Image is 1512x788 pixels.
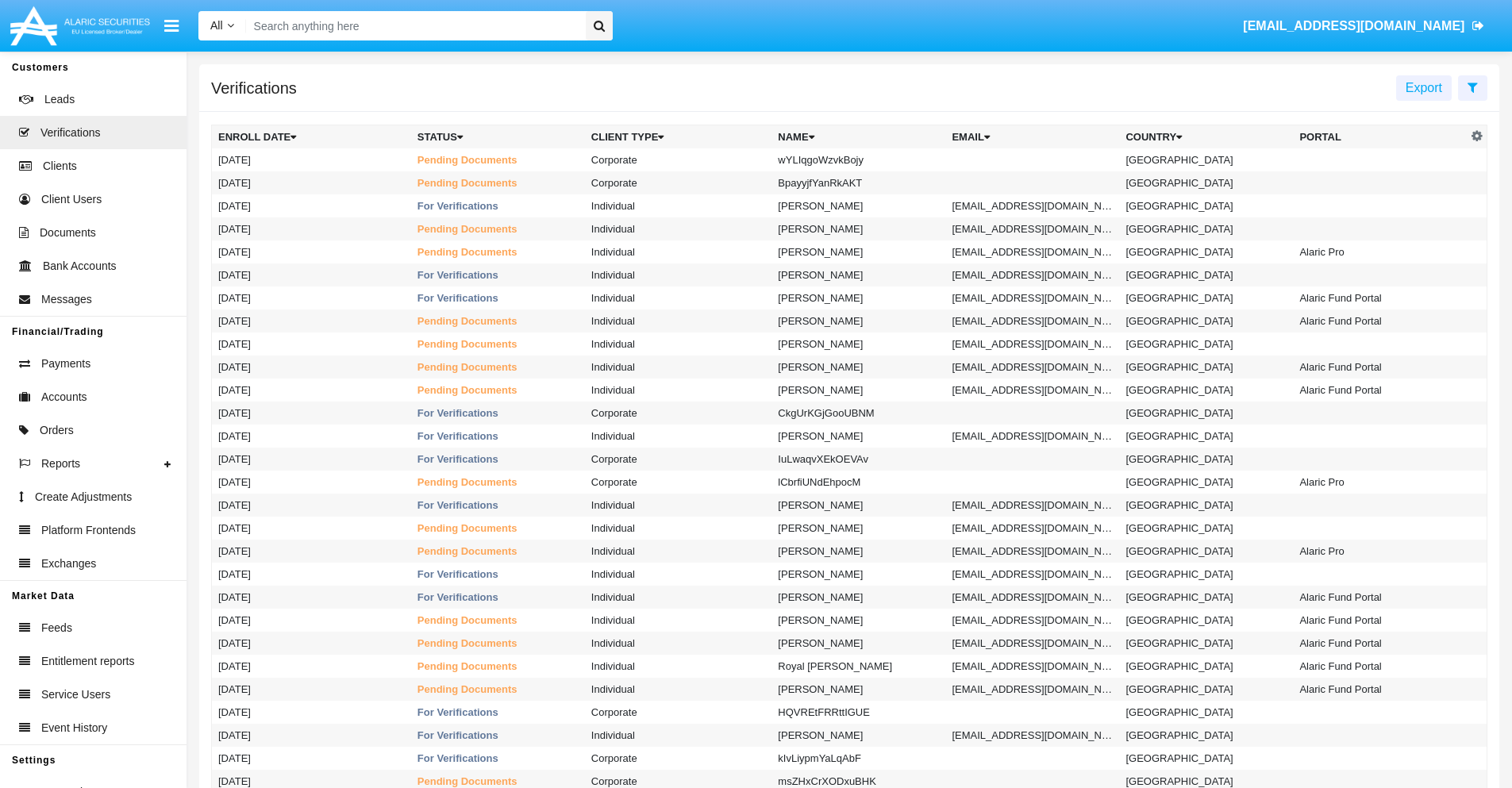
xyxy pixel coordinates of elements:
td: Corporate [585,747,771,770]
td: IuLwaqvXEkOEVAv [771,448,945,471]
td: [DATE] [212,586,411,609]
td: Pending Documents [411,217,585,240]
span: All [210,19,223,32]
th: Name [771,125,945,149]
td: [GEOGRAPHIC_DATA] [1119,563,1293,586]
td: For Verifications [411,747,585,770]
td: [GEOGRAPHIC_DATA] [1119,240,1293,263]
td: Alaric Pro [1293,240,1467,263]
td: [DATE] [212,724,411,747]
td: Corporate [585,448,771,471]
td: [EMAIL_ADDRESS][DOMAIN_NAME] [945,356,1119,379]
td: Pending Documents [411,632,585,655]
td: Pending Documents [411,655,585,678]
td: [EMAIL_ADDRESS][DOMAIN_NAME] [945,609,1119,632]
td: [EMAIL_ADDRESS][DOMAIN_NAME] [945,263,1119,286]
td: [GEOGRAPHIC_DATA] [1119,448,1293,471]
td: [PERSON_NAME] [771,678,945,701]
td: Alaric Fund Portal [1293,379,1467,402]
td: Pending Documents [411,240,585,263]
td: Individual [585,425,771,448]
td: [DATE] [212,655,411,678]
td: Individual [585,678,771,701]
td: For Verifications [411,425,585,448]
td: [PERSON_NAME] [771,217,945,240]
td: [DATE] [212,448,411,471]
td: Pending Documents [411,540,585,563]
td: [GEOGRAPHIC_DATA] [1119,747,1293,770]
td: [PERSON_NAME] [771,494,945,517]
td: [EMAIL_ADDRESS][DOMAIN_NAME] [945,540,1119,563]
td: Individual [585,563,771,586]
td: [EMAIL_ADDRESS][DOMAIN_NAME] [945,632,1119,655]
td: Individual [585,632,771,655]
td: [GEOGRAPHIC_DATA] [1119,471,1293,494]
td: [PERSON_NAME] [771,309,945,332]
td: [EMAIL_ADDRESS][DOMAIN_NAME] [945,217,1119,240]
td: Pending Documents [411,148,585,171]
td: [DATE] [212,240,411,263]
td: [GEOGRAPHIC_DATA] [1119,263,1293,286]
span: Bank Accounts [43,258,117,275]
td: Pending Documents [411,171,585,194]
span: Leads [44,91,75,108]
td: [DATE] [212,609,411,632]
td: [EMAIL_ADDRESS][DOMAIN_NAME] [945,379,1119,402]
td: Individual [585,356,771,379]
td: [GEOGRAPHIC_DATA] [1119,632,1293,655]
span: Service Users [41,686,110,703]
td: [DATE] [212,517,411,540]
td: Individual [585,517,771,540]
span: Messages [41,291,92,308]
td: [PERSON_NAME] [771,632,945,655]
td: Alaric Pro [1293,471,1467,494]
td: [PERSON_NAME] [771,240,945,263]
td: [GEOGRAPHIC_DATA] [1119,494,1293,517]
span: Payments [41,356,90,372]
td: [DATE] [212,540,411,563]
td: [EMAIL_ADDRESS][DOMAIN_NAME] [945,494,1119,517]
td: [PERSON_NAME] [771,724,945,747]
td: [DATE] [212,701,411,724]
td: Individual [585,494,771,517]
td: [GEOGRAPHIC_DATA] [1119,540,1293,563]
td: [PERSON_NAME] [771,563,945,586]
button: Export [1396,75,1452,101]
td: Individual [585,217,771,240]
td: For Verifications [411,263,585,286]
td: [PERSON_NAME] [771,379,945,402]
td: [DATE] [212,217,411,240]
span: Accounts [41,389,87,406]
td: Corporate [585,701,771,724]
td: [GEOGRAPHIC_DATA] [1119,148,1293,171]
img: Logo image [8,2,152,49]
td: [PERSON_NAME] [771,586,945,609]
td: Individual [585,379,771,402]
td: Pending Documents [411,678,585,701]
span: Create Adjustments [35,489,132,505]
td: [DATE] [212,494,411,517]
td: [EMAIL_ADDRESS][DOMAIN_NAME] [945,309,1119,332]
td: For Verifications [411,286,585,309]
a: All [198,17,246,34]
td: [DATE] [212,678,411,701]
th: Email [945,125,1119,149]
td: Pending Documents [411,332,585,356]
td: [PERSON_NAME] [771,425,945,448]
td: [GEOGRAPHIC_DATA] [1119,724,1293,747]
td: [EMAIL_ADDRESS][DOMAIN_NAME] [945,655,1119,678]
td: [DATE] [212,356,411,379]
td: [EMAIL_ADDRESS][DOMAIN_NAME] [945,517,1119,540]
td: Pending Documents [411,356,585,379]
span: Reports [41,456,80,472]
td: [PERSON_NAME] [771,517,945,540]
td: Individual [585,263,771,286]
a: [EMAIL_ADDRESS][DOMAIN_NAME] [1236,4,1492,48]
td: [EMAIL_ADDRESS][DOMAIN_NAME] [945,240,1119,263]
span: Event History [41,720,107,736]
td: Pending Documents [411,471,585,494]
td: [EMAIL_ADDRESS][DOMAIN_NAME] [945,586,1119,609]
td: For Verifications [411,586,585,609]
td: [EMAIL_ADDRESS][DOMAIN_NAME] [945,425,1119,448]
td: Individual [585,586,771,609]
